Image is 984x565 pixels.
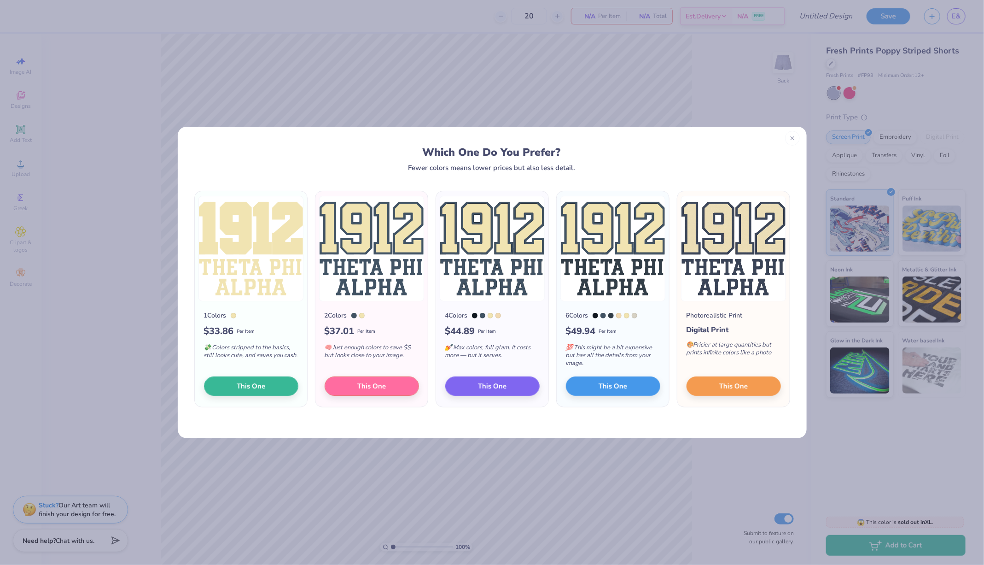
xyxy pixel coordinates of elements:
span: 🎨 [687,341,694,349]
img: 4 color option [440,196,545,301]
span: This One [237,381,265,392]
div: 7499 C [359,313,365,318]
span: $ 33.86 [204,324,234,338]
span: Per Item [237,328,255,335]
div: 7527 C [632,313,637,318]
img: 1 color option [198,196,303,301]
span: This One [599,381,627,392]
span: 💸 [204,343,211,352]
div: Black 6 C [472,313,477,318]
div: Max colors, full glam. It costs more — but it serves. [445,338,540,369]
div: 7506 C [495,313,501,318]
div: Which One Do You Prefer? [203,146,780,159]
div: 4 Colors [445,311,468,320]
img: Photorealistic preview [681,196,786,301]
div: 7545 C [480,313,485,318]
div: 7545 C [600,313,606,318]
button: This One [687,377,781,396]
button: This One [325,377,419,396]
span: $ 37.01 [325,324,355,338]
div: 7499 C [624,313,629,318]
span: 🧠 [325,343,332,352]
div: 1 Colors [204,311,227,320]
button: This One [445,377,540,396]
div: 432 C [608,313,614,318]
div: Photorealistic Print [687,311,743,320]
div: Pricier at large quantities but prints infinite colors like a photo [687,335,781,366]
span: $ 44.89 [445,324,475,338]
div: Colors stripped to the basics, still looks cute, and saves you cash. [204,338,298,369]
button: This One [566,377,660,396]
span: This One [357,381,386,392]
div: Fewer colors means lower prices but also less detail. [408,164,575,171]
span: Per Item [478,328,496,335]
div: Just enough colors to save $$ but looks close to your image. [325,338,419,369]
div: 6 Colors [566,311,588,320]
div: 7506 C [616,313,622,318]
span: This One [719,381,748,392]
span: Per Item [599,328,617,335]
div: This might be a bit expensive but has all the details from your image. [566,338,660,377]
span: 💯 [566,343,573,352]
div: Black 6 C [593,313,598,318]
div: Digital Print [687,324,781,335]
div: 7499 C [488,313,493,318]
div: 2 Colors [325,311,347,320]
img: 2 color option [319,196,424,301]
span: 💅 [445,343,453,352]
span: This One [478,381,507,392]
span: Per Item [358,328,376,335]
img: 6 color option [560,196,665,301]
div: 7545 C [351,313,357,318]
div: 7499 C [231,313,236,318]
span: $ 49.94 [566,324,596,338]
button: This One [204,377,298,396]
